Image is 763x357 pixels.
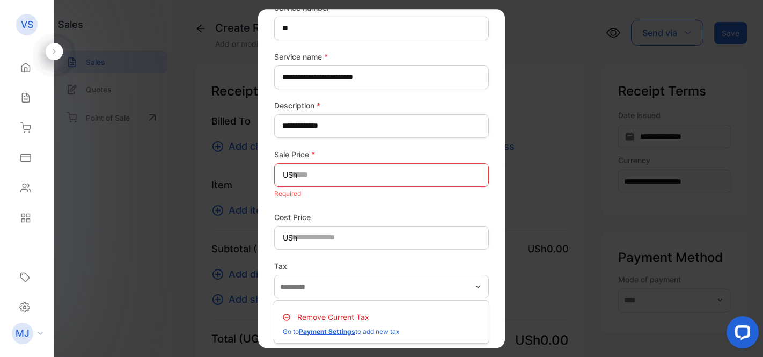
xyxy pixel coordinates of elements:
[297,311,369,323] p: Remove current tax
[274,212,489,223] label: Cost Price
[274,149,489,160] label: Sale Price
[283,232,297,243] span: USh
[274,100,489,111] label: Description
[718,312,763,357] iframe: LiveChat chat widget
[274,187,489,201] p: Required
[299,327,355,336] span: Payment Settings
[274,51,489,62] label: Service name
[21,18,33,32] p: VS
[274,260,489,272] label: Tax
[281,327,399,337] p: Go to to add new tax
[283,169,297,180] span: USh
[16,326,30,340] p: MJ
